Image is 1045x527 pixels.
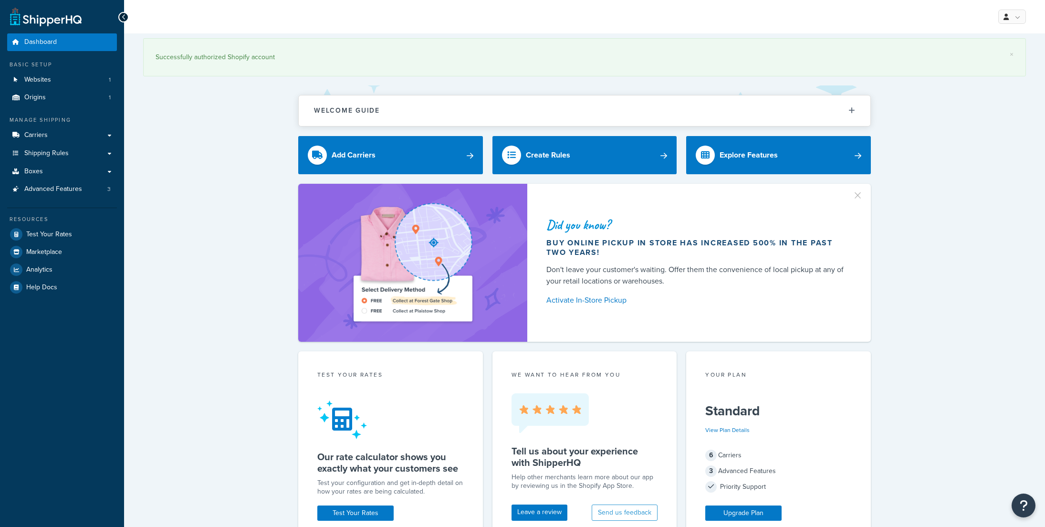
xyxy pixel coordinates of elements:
[1012,494,1035,517] button: Open Resource Center
[705,426,750,434] a: View Plan Details
[705,506,782,521] a: Upgrade Plan
[7,163,117,180] a: Boxes
[7,243,117,261] a: Marketplace
[24,38,57,46] span: Dashboard
[720,148,778,162] div: Explore Features
[1010,51,1014,58] a: ×
[686,136,871,174] a: Explore Features
[705,370,852,381] div: Your Plan
[705,465,717,477] span: 3
[317,506,394,521] a: Test Your Rates
[317,479,464,496] div: Test your configuration and get in-depth detail on how your rates are being calculated.
[26,284,57,292] span: Help Docs
[7,180,117,198] a: Advanced Features3
[24,94,46,102] span: Origins
[512,370,658,379] p: we want to hear from you
[705,449,852,462] div: Carriers
[7,89,117,106] a: Origins1
[512,445,658,468] h5: Tell us about your experience with ShipperHQ
[546,218,848,232] div: Did you know?
[7,145,117,162] a: Shipping Rules
[492,136,677,174] a: Create Rules
[332,148,376,162] div: Add Carriers
[546,264,848,287] div: Don't leave your customer's waiting. Offer them the convenience of local pickup at any of your re...
[109,76,111,84] span: 1
[7,261,117,278] a: Analytics
[546,294,848,307] a: Activate In-Store Pickup
[7,71,117,89] li: Websites
[7,279,117,296] a: Help Docs
[298,136,483,174] a: Add Carriers
[705,464,852,478] div: Advanced Features
[26,248,62,256] span: Marketplace
[7,71,117,89] a: Websites1
[7,126,117,144] a: Carriers
[314,107,380,114] h2: Welcome Guide
[705,450,717,461] span: 6
[317,451,464,474] h5: Our rate calculator shows you exactly what your customers see
[705,403,852,419] h5: Standard
[7,89,117,106] li: Origins
[24,149,69,158] span: Shipping Rules
[7,180,117,198] li: Advanced Features
[299,95,870,126] button: Welcome Guide
[26,231,72,239] span: Test Your Rates
[512,505,567,521] a: Leave a review
[24,131,48,139] span: Carriers
[546,238,848,257] div: Buy online pickup in store has increased 500% in the past two years!
[24,168,43,176] span: Boxes
[26,266,52,274] span: Analytics
[7,61,117,69] div: Basic Setup
[107,185,111,193] span: 3
[705,480,852,494] div: Priority Support
[592,505,658,521] button: Send us feedback
[7,215,117,223] div: Resources
[7,33,117,51] a: Dashboard
[526,148,570,162] div: Create Rules
[7,226,117,243] a: Test Your Rates
[109,94,111,102] span: 1
[24,185,82,193] span: Advanced Features
[7,116,117,124] div: Manage Shipping
[24,76,51,84] span: Websites
[326,198,499,328] img: ad-shirt-map-b0359fc47e01cab431d101c4b569394f6a03f54285957d908178d52f29eb9668.png
[156,51,1014,64] div: Successfully authorized Shopify account
[512,473,658,490] p: Help other merchants learn more about our app by reviewing us in the Shopify App Store.
[317,370,464,381] div: Test your rates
